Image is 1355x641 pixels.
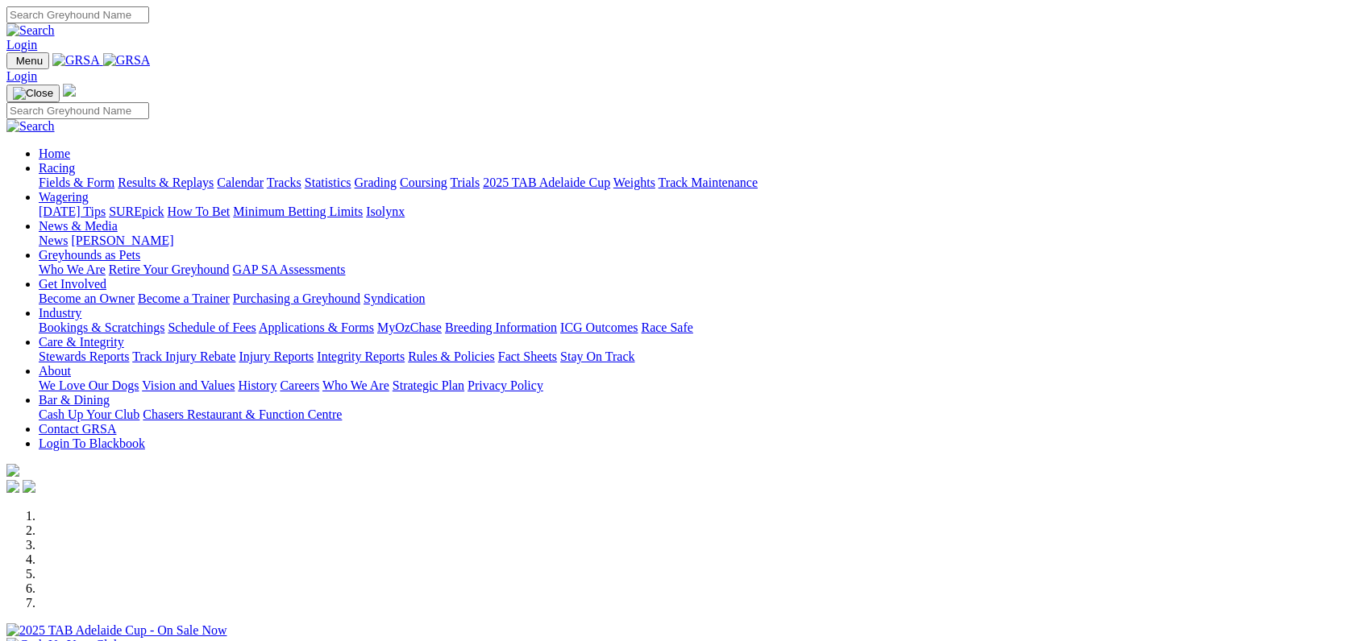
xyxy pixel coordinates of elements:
[39,407,139,421] a: Cash Up Your Club
[39,349,129,363] a: Stewards Reports
[217,176,264,189] a: Calendar
[393,378,464,392] a: Strategic Plan
[355,176,397,189] a: Grading
[39,176,114,189] a: Fields & Form
[142,378,235,392] a: Vision and Values
[39,248,140,262] a: Greyhounds as Pets
[233,292,360,305] a: Purchasing a Greyhound
[39,161,75,175] a: Racing
[39,407,1349,422] div: Bar & Dining
[39,292,135,305] a: Become an Owner
[659,176,758,189] a: Track Maintenance
[6,464,19,477] img: logo-grsa-white.png
[63,84,76,97] img: logo-grsa-white.png
[6,52,49,69] button: Toggle navigation
[39,263,1349,277] div: Greyhounds as Pets
[560,349,634,363] a: Stay On Track
[560,320,638,334] a: ICG Outcomes
[317,349,405,363] a: Integrity Reports
[39,306,81,320] a: Industry
[13,87,53,100] img: Close
[39,234,68,247] a: News
[39,335,124,349] a: Care & Integrity
[6,38,37,52] a: Login
[483,176,610,189] a: 2025 TAB Adelaide Cup
[6,102,149,119] input: Search
[39,378,139,392] a: We Love Our Dogs
[109,263,230,276] a: Retire Your Greyhound
[39,147,70,160] a: Home
[239,349,314,363] a: Injury Reports
[16,55,43,67] span: Menu
[71,234,173,247] a: [PERSON_NAME]
[6,480,19,493] img: facebook.svg
[366,205,405,218] a: Isolynx
[400,176,447,189] a: Coursing
[168,320,256,334] a: Schedule of Fees
[132,349,235,363] a: Track Injury Rebate
[39,176,1349,190] div: Racing
[6,23,55,38] img: Search
[408,349,495,363] a: Rules & Policies
[118,176,214,189] a: Results & Replays
[305,176,351,189] a: Statistics
[138,292,230,305] a: Become a Trainer
[6,69,37,83] a: Login
[39,234,1349,248] div: News & Media
[6,119,55,134] img: Search
[39,277,106,291] a: Get Involved
[39,205,106,218] a: [DATE] Tips
[233,205,363,218] a: Minimum Betting Limits
[233,263,346,276] a: GAP SA Assessments
[109,205,164,218] a: SUREpick
[6,6,149,23] input: Search
[39,320,164,334] a: Bookings & Scratchings
[39,393,110,407] a: Bar & Dining
[39,320,1349,335] div: Industry
[641,320,692,334] a: Race Safe
[103,53,151,68] img: GRSA
[468,378,543,392] a: Privacy Policy
[613,176,655,189] a: Weights
[39,190,89,204] a: Wagering
[143,407,342,421] a: Chasers Restaurant & Function Centre
[39,349,1349,364] div: Care & Integrity
[23,480,35,493] img: twitter.svg
[445,320,557,334] a: Breeding Information
[39,436,145,450] a: Login To Blackbook
[52,53,100,68] img: GRSA
[322,378,389,392] a: Who We Are
[450,176,480,189] a: Trials
[280,378,319,392] a: Careers
[39,378,1349,393] div: About
[39,292,1349,306] div: Get Involved
[6,623,227,638] img: 2025 TAB Adelaide Cup - On Sale Now
[259,320,374,334] a: Applications & Forms
[377,320,442,334] a: MyOzChase
[39,219,118,233] a: News & Media
[39,205,1349,219] div: Wagering
[39,364,71,378] a: About
[168,205,231,218] a: How To Bet
[238,378,276,392] a: History
[6,85,60,102] button: Toggle navigation
[267,176,301,189] a: Tracks
[498,349,557,363] a: Fact Sheets
[39,263,106,276] a: Who We Are
[364,292,425,305] a: Syndication
[39,422,116,436] a: Contact GRSA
